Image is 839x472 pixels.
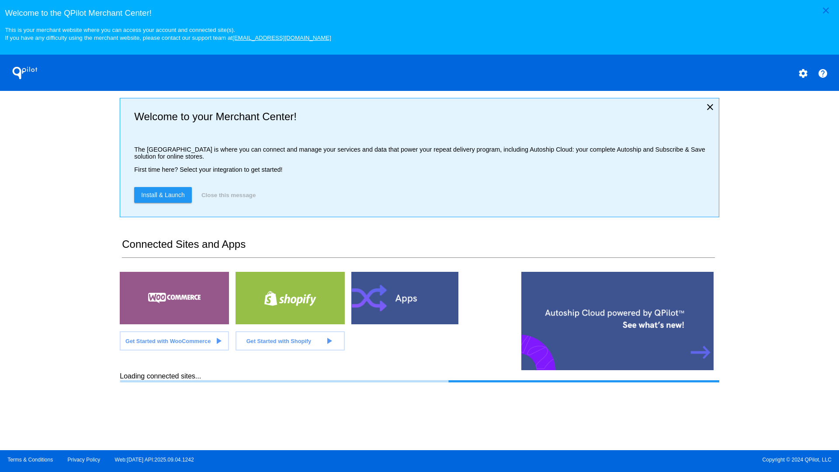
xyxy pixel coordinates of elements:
[5,27,331,41] small: This is your merchant website where you can access your account and connected site(s). If you hav...
[232,35,331,41] a: [EMAIL_ADDRESS][DOMAIN_NAME]
[134,166,711,173] p: First time here? Select your integration to get started!
[122,238,714,258] h2: Connected Sites and Apps
[120,372,719,382] div: Loading connected sites...
[818,68,828,79] mat-icon: help
[213,336,224,346] mat-icon: play_arrow
[7,457,53,463] a: Terms & Conditions
[115,457,194,463] a: Web:[DATE] API:2025.09.04.1242
[68,457,101,463] a: Privacy Policy
[134,187,192,203] a: Install & Launch
[236,331,345,351] a: Get Started with Shopify
[798,68,808,79] mat-icon: settings
[120,331,229,351] a: Get Started with WooCommerce
[134,146,711,160] p: The [GEOGRAPHIC_DATA] is where you can connect and manage your services and data that power your ...
[134,111,711,123] h2: Welcome to your Merchant Center!
[427,457,832,463] span: Copyright © 2024 QPilot, LLC
[705,102,715,112] mat-icon: close
[7,64,42,82] h1: QPilot
[125,338,211,344] span: Get Started with WooCommerce
[5,8,834,18] h3: Welcome to the QPilot Merchant Center!
[821,5,831,16] mat-icon: close
[199,187,258,203] button: Close this message
[324,336,334,346] mat-icon: play_arrow
[246,338,312,344] span: Get Started with Shopify
[141,191,185,198] span: Install & Launch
